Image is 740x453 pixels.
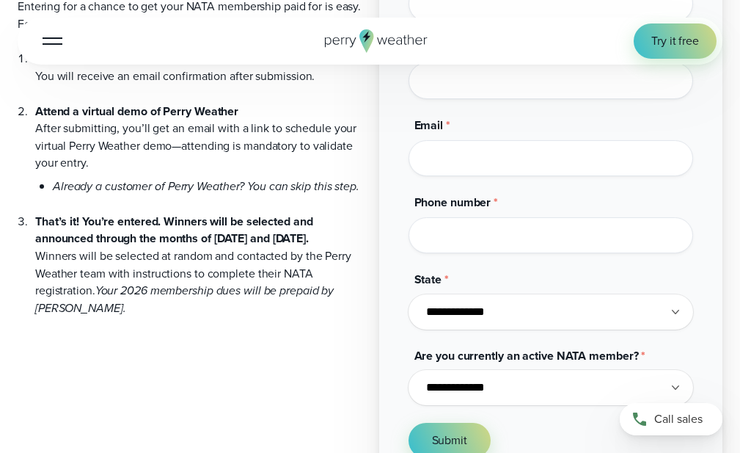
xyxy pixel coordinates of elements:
span: Try it free [651,32,699,50]
span: Are you currently an active NATA member? [414,347,639,364]
span: Phone number [414,194,491,211]
strong: That’s it! You’re entered. Winners will be selected and announced through the months of [DATE] an... [35,213,312,247]
span: Call sales [654,410,703,428]
li: Winners will be selected at random and contacted by the Perry Weather team with instructions to c... [35,195,362,317]
li: After submitting, you’ll get an email with a link to schedule your virtual Perry Weather demo—att... [35,85,362,195]
span: State [414,271,442,288]
span: Email [414,117,444,134]
em: Your 2026 membership dues will be prepaid by [PERSON_NAME]. [35,282,334,316]
span: Submit [432,432,467,449]
em: Already a customer of Perry Weather? You can skip this step. [53,178,359,195]
a: Call sales [620,403,722,435]
strong: Attend a virtual demo of Perry Weather [35,103,238,120]
li: You will receive an email confirmation after submission. [35,50,362,84]
a: Try it free [634,23,717,59]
